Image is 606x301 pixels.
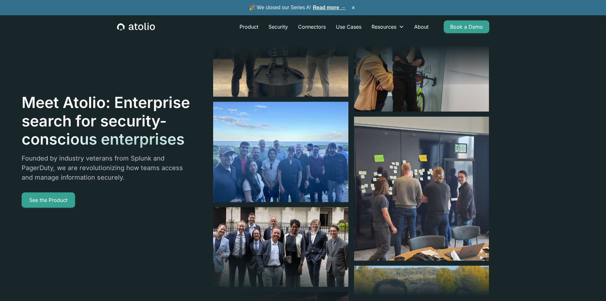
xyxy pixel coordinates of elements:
[22,93,191,148] h1: Meet Atolio: Enterprise search for security-conscious enterprises
[331,20,366,33] a: Use Cases
[234,20,263,33] a: Product
[213,207,348,287] img: image
[372,23,396,31] div: Resources
[366,20,409,33] div: Resources
[354,117,489,261] img: image
[444,20,489,33] a: Book a Demo
[263,20,293,33] a: Security
[350,4,357,11] button: ×
[213,102,348,202] img: image
[293,20,331,33] a: Connectors
[22,192,75,208] a: See the Product
[117,23,155,31] a: home
[249,4,346,11] span: 🎉 We closed our Series A!
[22,154,191,182] p: Founded by industry veterans from Splunk and PagerDuty, we are revolutionizing how teams access a...
[313,5,346,10] a: Read more →
[409,20,434,33] a: About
